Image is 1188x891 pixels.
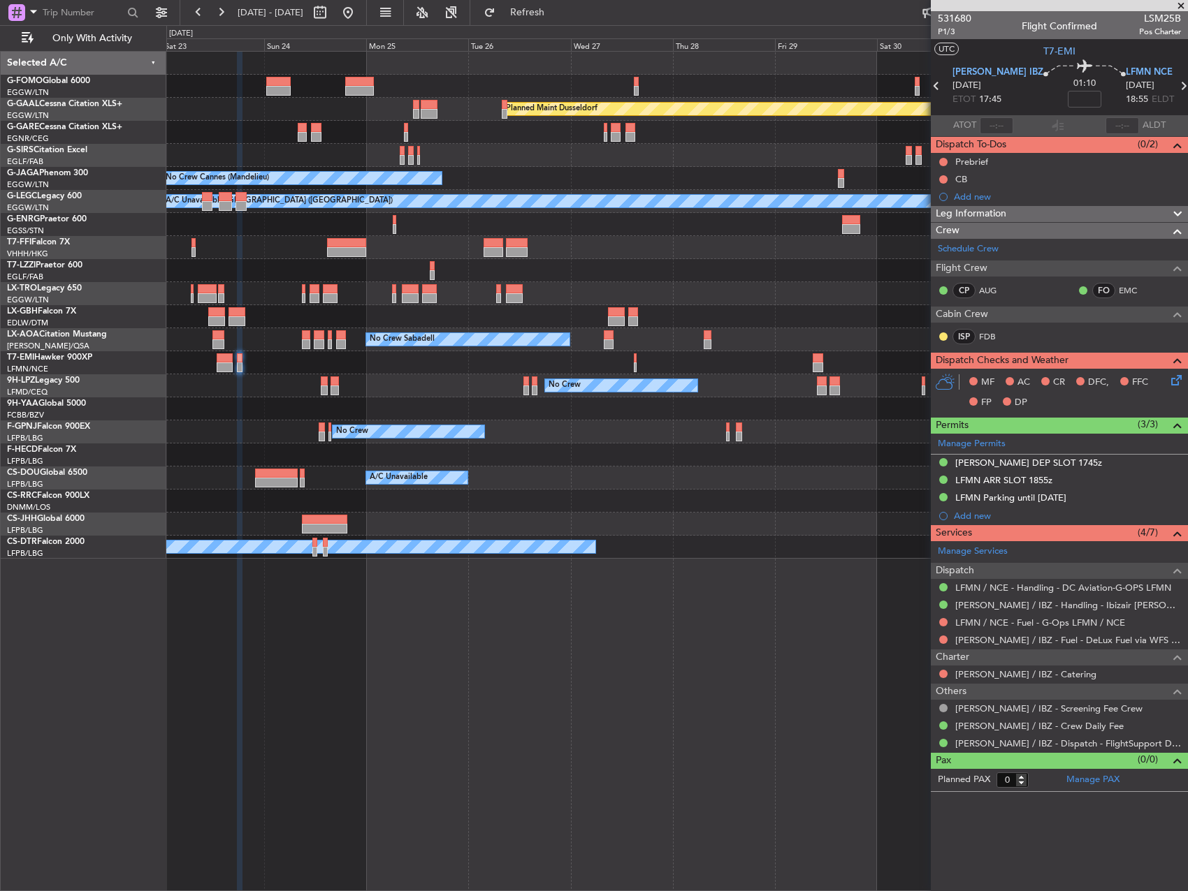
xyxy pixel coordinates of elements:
[7,538,85,546] a: CS-DTRFalcon 2000
[955,668,1096,680] a: [PERSON_NAME] / IBZ - Catering
[7,192,37,200] span: G-LEGC
[952,93,976,107] span: ETOT
[7,77,90,85] a: G-FOMOGlobal 6000
[7,353,34,362] span: T7-EMI
[7,77,43,85] span: G-FOMO
[7,100,39,108] span: G-GAAL
[7,249,48,259] a: VHHH/HKG
[7,100,122,108] a: G-GAALCessna Citation XLS+
[938,545,1008,559] a: Manage Services
[477,1,561,24] button: Refresh
[7,307,76,316] a: LX-GBHFalcon 7X
[7,284,82,293] a: LX-TROLegacy 650
[936,753,951,769] span: Pax
[7,238,70,246] a: T7-FFIFalcon 7X
[7,87,49,98] a: EGGW/LTN
[1092,283,1115,298] div: FO
[1017,376,1030,390] span: AC
[7,422,90,431] a: F-GPNJFalcon 900EX
[7,330,39,339] span: LX-AOA
[7,295,49,305] a: EGGW/LTN
[955,173,967,185] div: CB
[7,548,43,559] a: LFPB/LBG
[7,410,44,420] a: FCBB/BZV
[1126,79,1154,93] span: [DATE]
[877,38,979,51] div: Sat 30
[7,341,89,351] a: [PERSON_NAME]/QSA
[1015,396,1027,410] span: DP
[952,66,1043,80] span: [PERSON_NAME] IBZ
[36,34,147,43] span: Only With Activity
[7,515,85,523] a: CS-JHHGlobal 6000
[936,307,988,323] span: Cabin Crew
[169,28,193,40] div: [DATE]
[7,445,76,454] a: F-HECDFalcon 7X
[7,179,49,190] a: EGGW/LTN
[938,437,1006,451] a: Manage Permits
[938,26,971,38] span: P1/3
[7,469,87,477] a: CS-DOUGlobal 6500
[238,6,303,19] span: [DATE] - [DATE]
[1073,77,1096,91] span: 01:10
[979,330,1010,343] a: FDB
[1126,93,1148,107] span: 18:55
[938,11,971,26] span: 531680
[7,307,38,316] span: LX-GBH
[7,110,49,121] a: EGGW/LTN
[7,387,48,397] a: LFMD/CEQ
[7,226,44,236] a: EGSS/STN
[936,353,1069,369] span: Dispatch Checks and Weather
[980,117,1013,134] input: --:--
[981,376,994,390] span: MF
[166,191,393,212] div: A/C Unavailable [GEOGRAPHIC_DATA] ([GEOGRAPHIC_DATA])
[7,272,43,282] a: EGLF/FAB
[955,582,1171,594] a: LFMN / NCE - Handling - DC Aviation-G-OPS LFMN
[934,43,959,55] button: UTC
[7,123,39,131] span: G-GARE
[370,329,435,350] div: No Crew Sabadell
[936,418,969,434] span: Permits
[1138,525,1158,540] span: (4/7)
[955,634,1181,646] a: [PERSON_NAME] / IBZ - Fuel - DeLux Fuel via WFS - [PERSON_NAME] / IBZ
[366,38,468,51] div: Mon 25
[7,445,38,454] span: F-HECD
[979,93,1001,107] span: 17:45
[15,27,152,50] button: Only With Activity
[43,2,123,23] input: Trip Number
[936,563,974,579] span: Dispatch
[498,8,557,17] span: Refresh
[955,492,1066,503] div: LFMN Parking until [DATE]
[7,261,36,270] span: T7-LZZI
[955,474,1052,486] div: LFMN ARR SLOT 1855z
[7,215,87,223] a: G-ENRGPraetor 600
[936,223,959,239] span: Crew
[7,284,37,293] span: LX-TRO
[955,702,1143,714] a: [PERSON_NAME] / IBZ - Screening Fee Crew
[955,457,1102,469] div: [PERSON_NAME] DEP SLOT 1745z
[955,156,988,168] div: Prebrief
[336,421,368,442] div: No Crew
[370,467,428,488] div: A/C Unavailable
[936,206,1006,222] span: Leg Information
[775,38,877,51] div: Fri 29
[7,469,40,477] span: CS-DOU
[1132,376,1148,390] span: FFC
[955,737,1181,749] a: [PERSON_NAME] / IBZ - Dispatch - FlightSupport Dispatch [GEOGRAPHIC_DATA]
[7,502,50,513] a: DNMM/LOS
[936,684,966,700] span: Others
[955,720,1124,732] a: [PERSON_NAME] / IBZ - Crew Daily Fee
[7,202,49,213] a: EGGW/LTN
[7,146,34,154] span: G-SIRS
[162,38,264,51] div: Sat 23
[7,364,48,374] a: LFMN/NCE
[7,238,31,246] span: T7-FFI
[7,318,48,328] a: EDLW/DTM
[7,515,37,523] span: CS-JHH
[1066,773,1120,787] a: Manage PAX
[7,261,82,270] a: T7-LZZIPraetor 600
[7,169,39,177] span: G-JAGA
[954,191,1181,202] div: Add new
[571,38,673,51] div: Wed 27
[979,284,1010,297] a: AUG
[468,38,570,51] div: Tue 26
